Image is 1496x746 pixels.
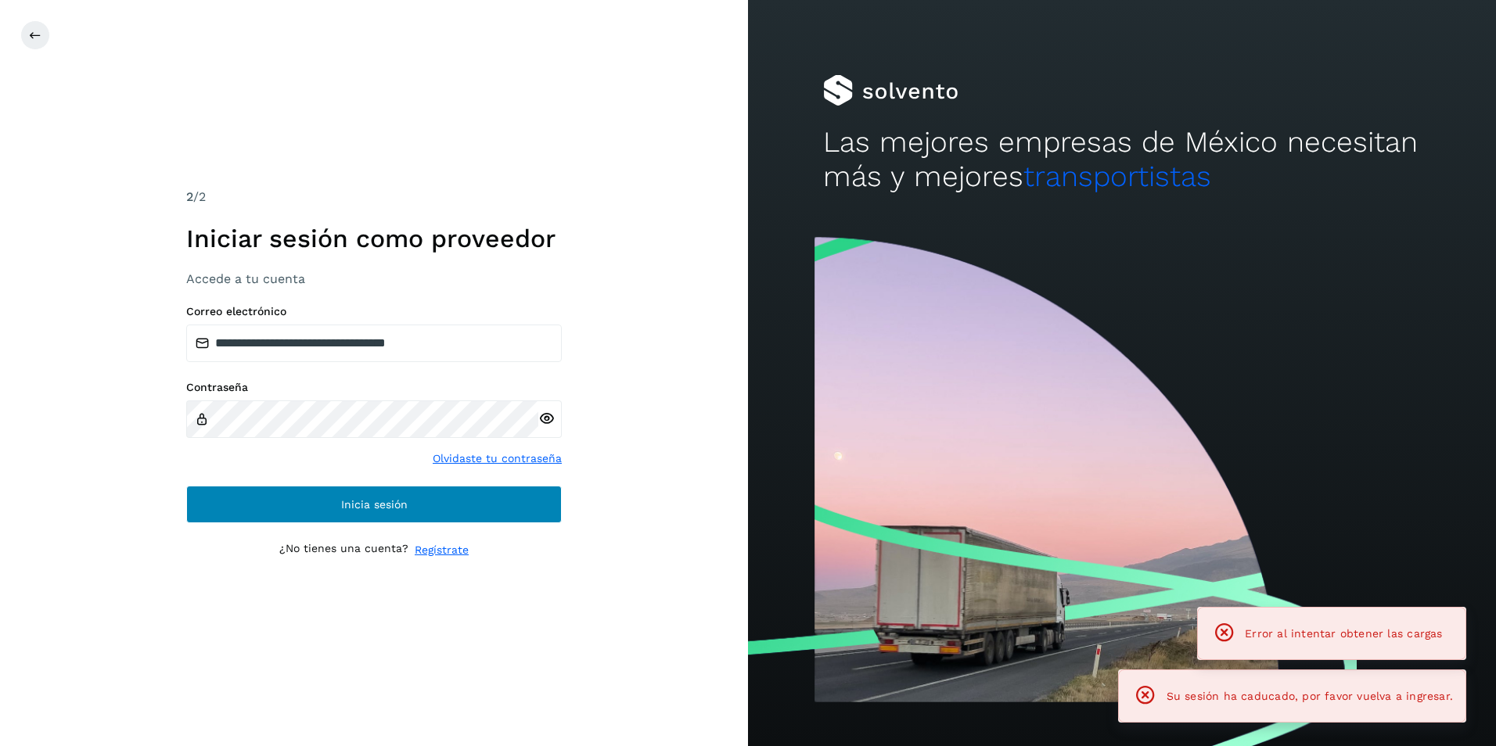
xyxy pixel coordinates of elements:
[186,224,562,253] h1: Iniciar sesión como proveedor
[415,542,469,558] a: Regístrate
[186,305,562,318] label: Correo electrónico
[341,499,408,510] span: Inicia sesión
[186,271,562,286] h3: Accede a tu cuenta
[1023,160,1211,193] span: transportistas
[1245,627,1442,640] span: Error al intentar obtener las cargas
[279,542,408,558] p: ¿No tienes una cuenta?
[433,450,562,467] a: Olvidaste tu contraseña
[186,188,562,206] div: /2
[186,381,562,394] label: Contraseña
[1167,690,1453,702] span: Su sesión ha caducado, por favor vuelva a ingresar.
[186,486,562,523] button: Inicia sesión
[186,189,193,204] span: 2
[823,125,1422,195] h2: Las mejores empresas de México necesitan más y mejores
